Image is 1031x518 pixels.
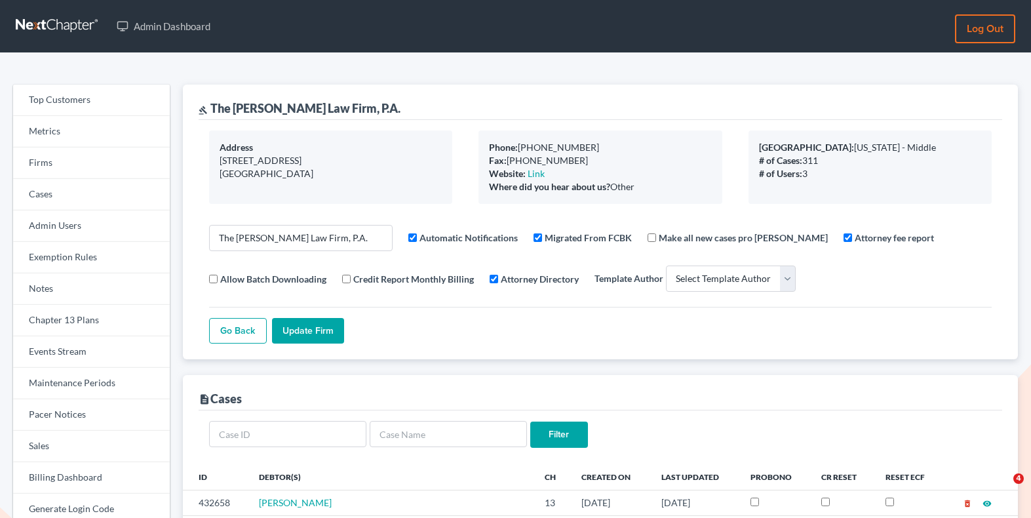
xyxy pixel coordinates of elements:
[594,271,663,285] label: Template Author
[528,168,545,179] a: Link
[110,14,217,38] a: Admin Dashboard
[489,155,507,166] b: Fax:
[963,497,972,508] a: delete_forever
[489,168,526,179] b: Website:
[199,100,400,116] div: The [PERSON_NAME] Law Firm, P.A.
[220,154,442,167] div: [STREET_ADDRESS]
[489,142,518,153] b: Phone:
[875,464,944,490] th: Reset ECF
[759,168,802,179] b: # of Users:
[13,431,170,462] a: Sales
[199,393,210,405] i: description
[13,179,170,210] a: Cases
[183,490,248,515] td: 432658
[209,318,267,344] a: Go Back
[1013,473,1024,484] span: 4
[501,272,579,286] label: Attorney Directory
[13,85,170,116] a: Top Customers
[963,499,972,508] i: delete_forever
[651,464,740,490] th: Last Updated
[534,464,571,490] th: Ch
[759,141,981,154] div: [US_STATE] - Middle
[209,421,366,447] input: Case ID
[982,499,992,508] i: visibility
[353,272,474,286] label: Credit Report Monthly Billing
[855,231,934,245] label: Attorney fee report
[571,464,651,490] th: Created On
[651,490,740,515] td: [DATE]
[545,231,632,245] label: Migrated From FCBK
[13,368,170,399] a: Maintenance Periods
[986,473,1018,505] iframe: Intercom live chat
[248,464,534,490] th: Debtor(s)
[13,242,170,273] a: Exemption Rules
[13,148,170,179] a: Firms
[571,490,651,515] td: [DATE]
[220,142,253,153] b: Address
[13,210,170,242] a: Admin Users
[489,154,711,167] div: [PHONE_NUMBER]
[13,305,170,336] a: Chapter 13 Plans
[199,391,242,407] div: Cases
[534,490,571,515] td: 13
[759,142,854,153] b: [GEOGRAPHIC_DATA]:
[13,273,170,305] a: Notes
[811,464,875,490] th: CR Reset
[13,462,170,494] a: Billing Dashboard
[759,154,981,167] div: 311
[370,421,527,447] input: Case Name
[489,181,610,192] b: Where did you hear about us?
[419,231,518,245] label: Automatic Notifications
[489,180,711,193] div: Other
[220,167,442,180] div: [GEOGRAPHIC_DATA]
[259,497,332,508] a: [PERSON_NAME]
[740,464,811,490] th: ProBono
[183,464,248,490] th: ID
[982,497,992,508] a: visibility
[759,167,981,180] div: 3
[199,106,208,115] i: gavel
[220,272,326,286] label: Allow Batch Downloading
[759,155,802,166] b: # of Cases:
[530,422,588,448] input: Filter
[955,14,1015,43] a: Log out
[13,116,170,148] a: Metrics
[489,141,711,154] div: [PHONE_NUMBER]
[13,399,170,431] a: Pacer Notices
[659,231,828,245] label: Make all new cases pro [PERSON_NAME]
[272,318,344,344] input: Update Firm
[13,336,170,368] a: Events Stream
